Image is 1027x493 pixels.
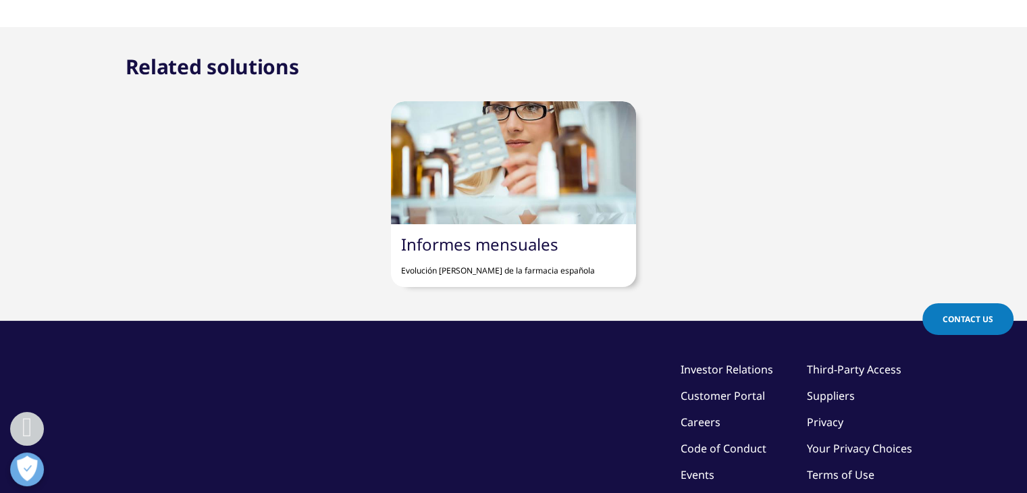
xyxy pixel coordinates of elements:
[126,53,299,80] h2: Related solutions
[681,415,720,430] a: Careers
[807,441,912,456] a: Your Privacy Choices
[807,362,901,377] a: Third-Party Access
[681,467,714,482] a: Events
[681,362,773,377] a: Investor Relations
[943,313,993,325] span: Contact Us
[807,415,843,430] a: Privacy
[922,303,1013,335] a: Contact Us
[10,452,44,486] button: Abrir preferencias
[401,255,626,277] p: Evolución [PERSON_NAME] de la farmacia española
[807,467,874,482] a: Terms of Use
[401,233,558,255] a: Informes mensuales
[681,388,765,403] a: Customer Portal
[807,388,855,403] a: Suppliers
[681,441,766,456] a: Code of Conduct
